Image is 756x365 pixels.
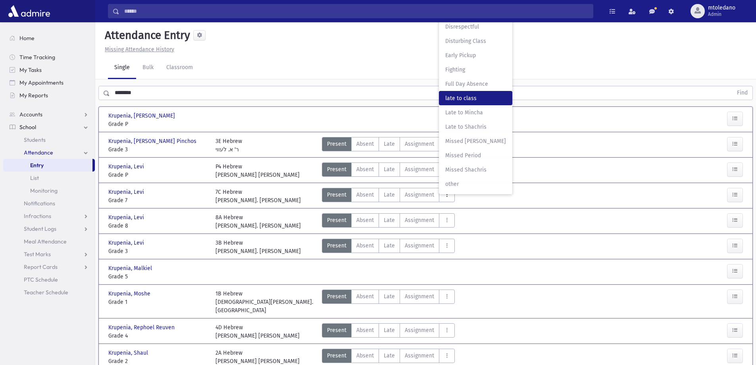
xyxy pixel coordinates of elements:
[445,94,506,102] span: late to class
[327,241,346,250] span: Present
[356,140,374,148] span: Absent
[327,292,346,301] span: Present
[24,149,53,156] span: Attendance
[405,165,434,174] span: Assignment
[708,11,735,17] span: Admin
[108,222,208,230] span: Grade 8
[119,4,593,18] input: Search
[445,66,506,74] span: Fighting
[102,29,190,42] h5: Attendance Entry
[30,187,58,194] span: Monitoring
[445,180,506,188] span: other
[30,162,44,169] span: Entry
[327,165,346,174] span: Present
[445,80,506,88] span: Full Day Absence
[160,57,199,79] a: Classroom
[6,3,52,19] img: AdmirePro
[327,351,346,360] span: Present
[322,137,455,154] div: AttTypes
[356,165,374,174] span: Absent
[405,241,434,250] span: Assignment
[108,120,208,128] span: Grade P
[445,37,506,45] span: Disturbing Class
[19,35,35,42] span: Home
[445,123,506,131] span: Late to Shachris
[24,289,68,296] span: Teacher Schedule
[24,200,55,207] span: Notifications
[3,32,95,44] a: Home
[445,137,506,145] span: Missed [PERSON_NAME]
[108,196,208,205] span: Grade 7
[24,276,58,283] span: PTC Schedule
[108,323,176,332] span: Krupenia, Rephoel Reuven
[384,241,395,250] span: Late
[19,66,42,73] span: My Tasks
[108,137,198,145] span: Krupenia, [PERSON_NAME] Pinchos
[3,108,95,121] a: Accounts
[3,248,95,261] a: Test Marks
[356,326,374,334] span: Absent
[3,159,92,172] a: Entry
[108,272,208,281] span: Grade 5
[215,162,300,179] div: P4 Hebrew [PERSON_NAME] [PERSON_NAME]
[322,162,455,179] div: AttTypes
[19,92,48,99] span: My Reports
[322,290,455,315] div: AttTypes
[3,235,95,248] a: Meal Attendance
[108,112,177,120] span: Krupenia, [PERSON_NAME]
[108,290,152,298] span: Krupenia, Moshe
[3,286,95,299] a: Teacher Schedule
[3,210,95,222] a: Infractions
[3,184,95,197] a: Monitoring
[384,292,395,301] span: Late
[24,225,56,232] span: Student Logs
[19,111,42,118] span: Accounts
[215,188,301,205] div: 7C Hebrew [PERSON_NAME]. [PERSON_NAME]
[405,191,434,199] span: Assignment
[108,239,146,247] span: Krupenia, Levi
[405,292,434,301] span: Assignment
[322,213,455,230] div: AttTypes
[327,191,346,199] span: Present
[322,239,455,255] div: AttTypes
[405,326,434,334] span: Assignment
[405,216,434,224] span: Assignment
[445,166,506,174] span: Missed Shachris
[3,133,95,146] a: Students
[3,261,95,273] a: Report Cards
[445,151,506,160] span: Missed Period
[445,108,506,117] span: Late to Mincha
[356,191,374,199] span: Absent
[3,64,95,76] a: My Tasks
[102,46,174,53] a: Missing Attendance History
[445,51,506,60] span: Early Pickup
[708,5,735,11] span: mtoledano
[108,332,208,340] span: Grade 4
[108,57,136,79] a: Single
[732,86,752,100] button: Find
[108,188,146,196] span: Krupenia, Levi
[3,89,95,102] a: My Reports
[3,197,95,210] a: Notifications
[384,326,395,334] span: Late
[108,349,150,357] span: Krupenia, Shaul
[3,146,95,159] a: Attendance
[3,222,95,235] a: Student Logs
[24,251,51,258] span: Test Marks
[327,326,346,334] span: Present
[384,191,395,199] span: Late
[215,213,301,230] div: 8A Hebrew [PERSON_NAME]. [PERSON_NAME]
[327,140,346,148] span: Present
[108,298,208,306] span: Grade 1
[108,247,208,255] span: Grade 3
[322,188,455,205] div: AttTypes
[19,54,55,61] span: Time Tracking
[108,264,154,272] span: Krupenia, Malkiel
[3,121,95,133] a: School
[3,76,95,89] a: My Appointments
[215,137,242,154] div: 3E Hebrew ר' א. לעווי
[24,212,51,220] span: Infractions
[3,51,95,64] a: Time Tracking
[356,216,374,224] span: Absent
[215,290,315,315] div: 1B Hebrew [DEMOGRAPHIC_DATA][PERSON_NAME]. [GEOGRAPHIC_DATA]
